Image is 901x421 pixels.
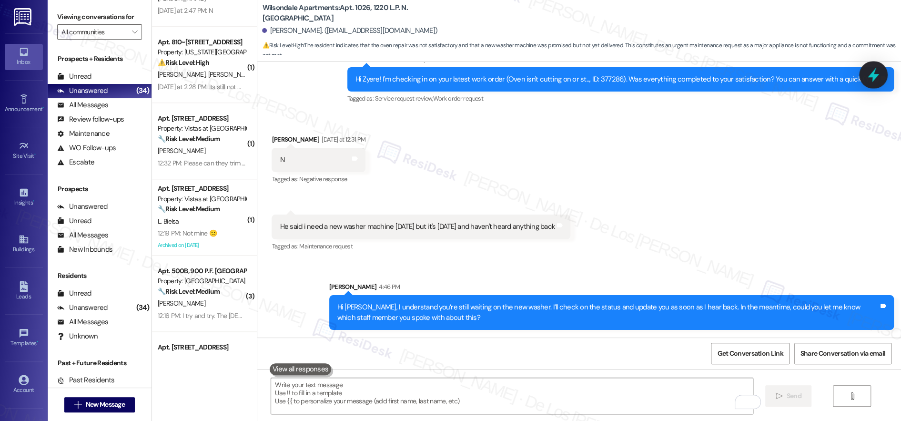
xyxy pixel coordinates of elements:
span: [PERSON_NAME] [158,146,205,155]
div: Apt. 500B, 900 P.F. [GEOGRAPHIC_DATA] [158,266,246,276]
div: WO Follow-ups [57,143,116,153]
div: He said i need a new washer machine [DATE] but it's [DATE] and haven't heard anything back [280,222,555,232]
label: Viewing conversations for [57,10,142,24]
span: Maintenance request [299,242,353,250]
div: 12:16 PM: I try and try. The [DEMOGRAPHIC_DATA] up above has the same type of music just repeatin... [158,311,755,320]
div: Hi [PERSON_NAME], I understand you’re still waiting on the new washer. I’ll check on the status a... [337,302,879,323]
div: Maintenance [57,129,110,139]
a: Buildings [5,231,43,257]
a: Templates • [5,325,43,351]
div: Unknown [57,331,98,341]
i:  [132,28,137,36]
a: Inbox [5,44,43,70]
div: Property: [US_STATE][GEOGRAPHIC_DATA] Apartments [158,47,246,57]
span: Get Conversation Link [717,349,783,359]
div: All Messages [57,230,108,240]
span: Negative response [299,175,347,183]
span: • [42,104,44,111]
b: Wilsondale Apartments: Apt. 1026, 1220 L.P. N. [GEOGRAPHIC_DATA] [262,3,453,23]
i:  [848,392,855,400]
a: Leads [5,278,43,304]
div: [DATE] at 12:31 PM [319,134,365,144]
button: Get Conversation Link [711,343,789,364]
div: Residents [48,271,152,281]
div: Prospects + Residents [48,54,152,64]
span: Service request review , [375,94,433,103]
div: [DATE] at 2:47 PM: N [158,6,213,15]
strong: 🔧 Risk Level: Medium [158,205,220,213]
a: Account [5,372,43,398]
button: New Message [64,397,135,412]
div: Past Residents [57,375,115,385]
span: [PERSON_NAME] [158,70,208,79]
div: Prospects [48,184,152,194]
div: Review follow-ups [57,114,124,124]
div: Archived on [DATE] [157,239,247,251]
div: [PERSON_NAME]. ([EMAIL_ADDRESS][DOMAIN_NAME]) [262,26,437,36]
div: Apt. [STREET_ADDRESS] [158,342,246,352]
div: Unread [57,288,91,298]
span: • [33,198,34,205]
a: Insights • [5,185,43,210]
textarea: To enrich screen reader interactions, please activate Accessibility in Grammarly extension settings [271,378,753,414]
div: Apt. [STREET_ADDRESS] [158,184,246,194]
div: 12:19 PM: Not mine 🙂 [158,229,217,237]
div: Unanswered [57,303,108,313]
span: New Message [86,400,125,410]
div: Unread [57,216,91,226]
div: Hi Zyere! I'm checking in on your latest work order (Oven isn't cutting on or st..., ID: 377286).... [355,74,879,84]
div: All Messages [57,100,108,110]
strong: 🔧 Risk Level: Medium [158,287,220,296]
span: [PERSON_NAME] [158,299,205,308]
div: (34) [133,300,152,315]
span: : The resident indicates that the oven repair was not satisfactory and that a new washer machine ... [262,41,901,61]
a: Site Visit • [5,138,43,164]
span: Send [787,391,801,401]
strong: 🔧 Risk Level: Medium [158,134,220,143]
div: Property: Vistas at [GEOGRAPHIC_DATA] [158,352,246,362]
strong: ⚠️ Risk Level: High [158,58,209,67]
div: New Inbounds [57,245,112,255]
span: • [34,151,36,158]
div: Apt. 810~[STREET_ADDRESS] [158,37,246,47]
button: Share Conversation via email [794,343,891,364]
div: Apt. [STREET_ADDRESS] [158,113,246,123]
div: Escalate [57,157,94,167]
span: Share Conversation via email [800,349,885,359]
div: Property: Vistas at [GEOGRAPHIC_DATA] [158,194,246,204]
span: L. Bielsa [158,217,179,226]
input: All communities [61,24,127,40]
div: (34) [133,83,152,98]
i:  [74,401,81,409]
i:  [775,392,782,400]
div: Unanswered [57,202,108,212]
strong: ⚠️ Risk Level: High [262,41,303,49]
div: All Messages [57,317,108,327]
button: Send [765,385,811,407]
div: Property: [GEOGRAPHIC_DATA] [158,276,246,286]
span: [PERSON_NAME] [208,70,256,79]
div: Tagged as: [347,92,894,105]
div: Tagged as: [272,172,365,186]
span: Work order request [433,94,483,103]
div: Unanswered [57,86,108,96]
div: Property: Vistas at [GEOGRAPHIC_DATA] [158,123,246,133]
div: [DATE] at 2:28 PM: Its still not working [158,82,259,91]
div: Past + Future Residents [48,358,152,368]
div: Unread [57,72,91,82]
div: [PERSON_NAME] [272,134,365,148]
div: N [280,155,284,165]
div: Tagged as: [272,239,570,253]
div: [PERSON_NAME] [329,282,894,295]
img: ResiDesk Logo [14,8,33,26]
span: • [37,339,38,345]
div: 4:46 PM [376,282,400,292]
